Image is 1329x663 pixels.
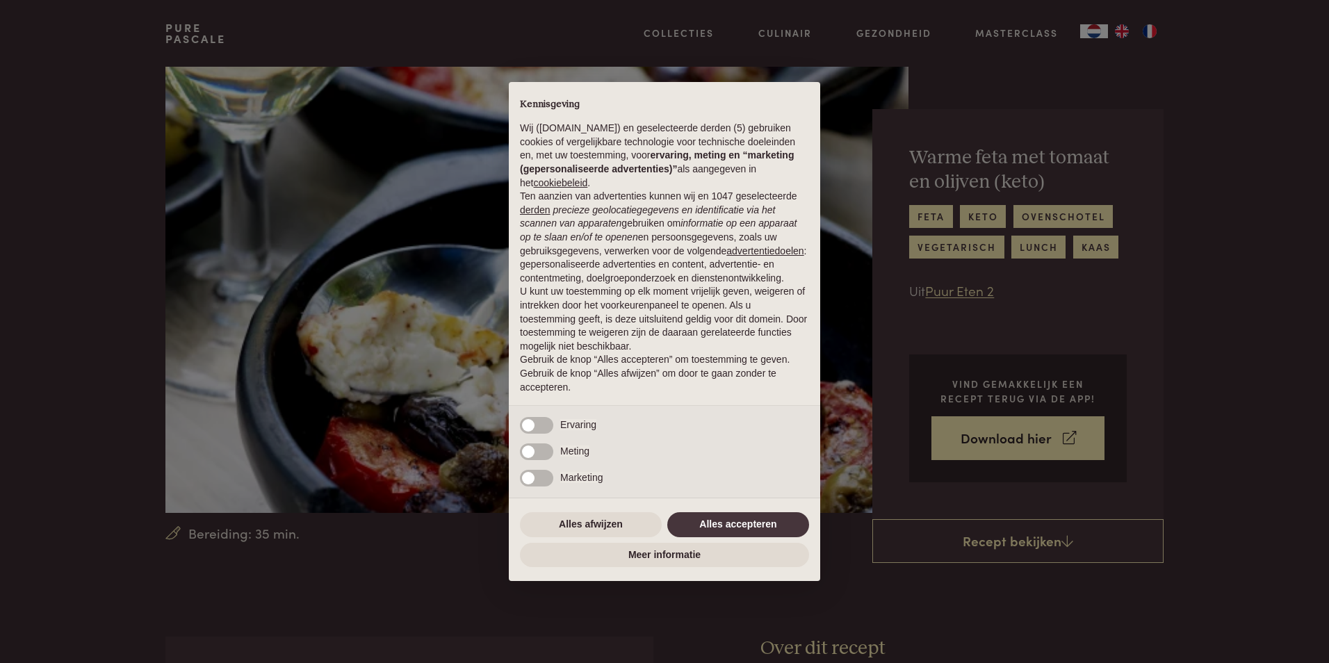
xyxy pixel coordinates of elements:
a: cookiebeleid [533,177,587,188]
p: Ten aanzien van advertenties kunnen wij en 1047 geselecteerde gebruiken om en persoonsgegevens, z... [520,190,809,285]
span: Marketing [560,472,603,483]
span: Meting [560,445,589,457]
h2: Kennisgeving [520,99,809,111]
p: Wij ([DOMAIN_NAME]) en geselecteerde derden (5) gebruiken cookies of vergelijkbare technologie vo... [520,122,809,190]
span: Ervaring [560,419,596,430]
button: Meer informatie [520,543,809,568]
em: informatie op een apparaat op te slaan en/of te openen [520,218,797,243]
button: derden [520,204,551,218]
p: U kunt uw toestemming op elk moment vrijelijk geven, weigeren of intrekken door het voorkeurenpan... [520,285,809,353]
em: precieze geolocatiegegevens en identificatie via het scannen van apparaten [520,204,775,229]
button: Alles afwijzen [520,512,662,537]
p: Gebruik de knop “Alles accepteren” om toestemming te geven. Gebruik de knop “Alles afwijzen” om d... [520,353,809,394]
button: Alles accepteren [667,512,809,537]
button: advertentiedoelen [726,245,804,259]
strong: ervaring, meting en “marketing (gepersonaliseerde advertenties)” [520,149,794,174]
